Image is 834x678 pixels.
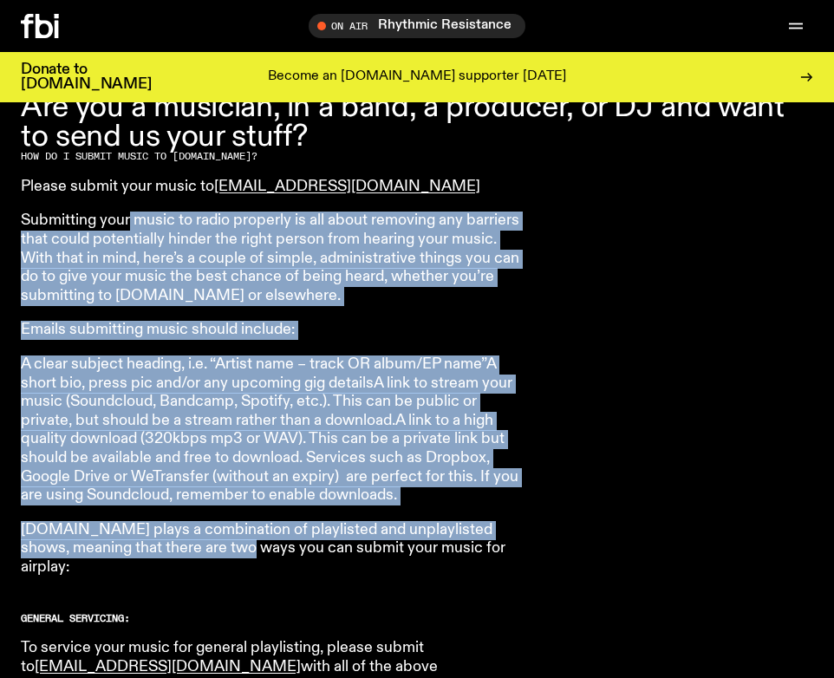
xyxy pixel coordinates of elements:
[21,611,130,625] strong: GENERAL SERVICING:
[21,93,813,152] p: Are you a musician, in a band, a producer, or DJ and want to send us your stuff?
[21,152,520,161] h2: HOW DO I SUBMIT MUSIC TO [DOMAIN_NAME]?
[214,179,480,194] a: [EMAIL_ADDRESS][DOMAIN_NAME]
[21,178,520,197] p: Please submit your music to
[268,69,566,85] p: Become an [DOMAIN_NAME] supporter [DATE]
[21,62,152,92] h3: Donate to [DOMAIN_NAME]
[309,14,525,38] button: On AirRhythmic Resistance
[35,659,301,675] a: [EMAIL_ADDRESS][DOMAIN_NAME]
[328,19,517,32] span: Tune in live
[21,355,520,505] p: A clear subject heading, i.e. “Artist name – track OR album/EP name”A short bio, press pic and/or...
[21,521,520,577] p: [DOMAIN_NAME] plays a combination of playlisted and unplaylisted shows, meaning that there are tw...
[21,212,520,305] p: Submitting your music to radio properly is all about removing any barriers that could potentially...
[21,321,520,340] p: Emails submitting music should include:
